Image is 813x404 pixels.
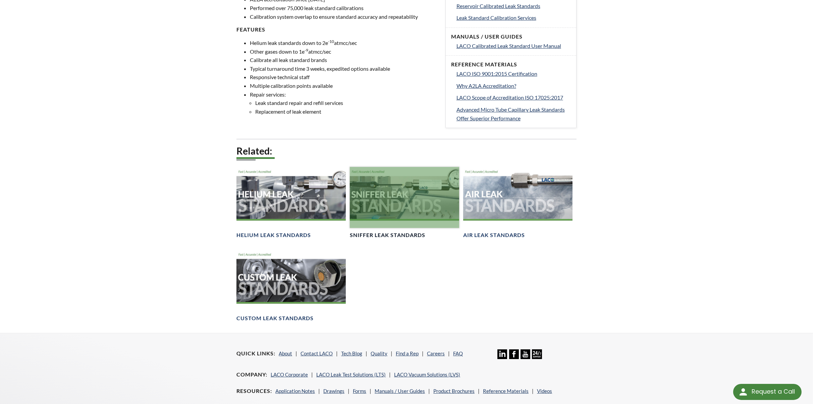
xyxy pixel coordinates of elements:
[463,167,573,239] a: Air Leak Standards headerAir Leak Standards
[328,39,334,44] sup: -10
[236,145,577,157] h2: Related:
[532,349,542,359] img: 24/7 Support Icon
[250,4,437,12] li: Performed over 75,000 leak standard calibrations
[250,56,437,64] li: Calibrate all leak standard brands
[396,350,419,356] a: Find a Rep
[451,61,571,68] h4: Reference Materials
[271,371,308,378] a: LACO Corporate
[375,388,425,394] a: Manuals / User Guides
[250,64,437,73] li: Typical turnaround time 3 weeks, expedited options available
[250,39,437,47] li: Helium leak standards down to 2e atmcc/sec
[350,232,425,239] h4: Sniffer Leak Standards
[236,315,314,322] h4: Custom Leak Standards
[456,3,540,9] span: Reservoir Calibrated Leak Standards
[427,350,445,356] a: Careers
[236,167,346,239] a: Helium Leak Standards headerHelium Leak Standards
[456,69,571,78] a: LACO ISO 9001:2015 Certification
[305,48,308,53] sup: -9
[456,43,561,49] span: LACO Calibrated Leak Standard User Manual
[456,42,571,50] a: LACO Calibrated Leak Standard User Manual
[456,82,516,89] span: Why A2LA Accreditation?
[236,26,437,33] h4: FEATURES
[250,12,437,21] li: Calibration system overlap to ensure standard accuracy and repeatability
[371,350,387,356] a: Quality
[456,81,571,90] a: Why A2LA Accreditation?
[250,90,437,116] li: Repair services:
[456,105,571,122] a: Advanced Micro Tube Capillary Leak Standards Offer Superior Performance
[456,93,571,102] a: LACO Scope of Accreditation ISO 17025:2017
[456,14,536,21] span: Leak Standard Calibration Services
[433,388,475,394] a: Product Brochures
[255,99,437,107] li: Leak standard repair and refill services
[456,70,537,77] span: LACO ISO 9001:2015 Certification
[250,81,437,90] li: Multiple calibration points available
[483,388,529,394] a: Reference Materials
[250,73,437,81] li: Responsive technical staff
[456,13,571,22] a: Leak Standard Calibration Services
[316,371,386,378] a: LACO Leak Test Solutions (LTS)
[752,384,795,399] div: Request a Call
[279,350,292,356] a: About
[341,350,362,356] a: Tech Blog
[250,47,437,56] li: Other gases down to 1e atmcc/sec
[236,350,275,357] h4: Quick Links
[353,388,366,394] a: Forms
[255,107,437,116] li: Replacement of leak element
[350,167,459,239] a: Sniffer Leak Standards headerSniffer Leak Standards
[456,106,565,121] span: Advanced Micro Tube Capillary Leak Standards Offer Superior Performance
[301,350,333,356] a: Contact LACO
[456,94,563,101] span: LACO Scope of Accreditation ISO 17025:2017
[463,232,525,239] h4: Air Leak Standards
[394,371,460,378] a: LACO Vacuum Solutions (LVS)
[733,384,802,400] div: Request a Call
[275,388,315,394] a: Application Notes
[236,371,267,378] h4: Company
[236,232,311,239] h4: Helium Leak Standards
[323,388,344,394] a: Drawings
[453,350,463,356] a: FAQ
[236,250,346,322] a: Customer Leak Standards headerCustom Leak Standards
[456,2,571,10] a: Reservoir Calibrated Leak Standards
[532,354,542,360] a: 24/7 Support
[537,388,552,394] a: Videos
[738,387,749,397] img: round button
[236,388,272,395] h4: Resources
[451,33,571,40] h4: Manuals / User Guides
